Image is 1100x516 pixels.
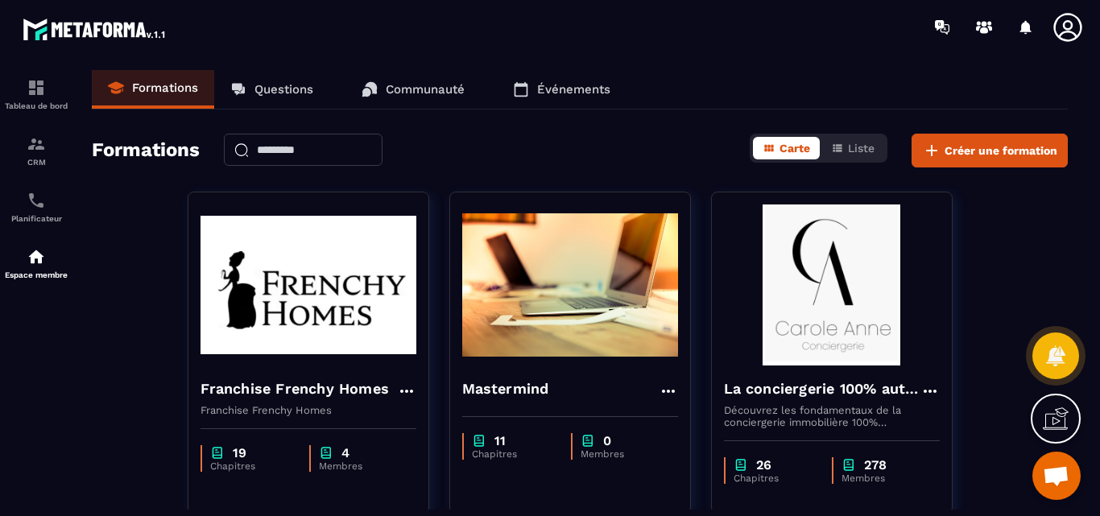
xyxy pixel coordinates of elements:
[912,134,1068,167] button: Créer une formation
[27,247,46,266] img: automations
[603,433,611,448] p: 0
[581,433,595,448] img: chapter
[201,378,390,400] h4: Franchise Frenchy Homes
[462,204,678,365] img: formation-background
[842,457,856,473] img: chapter
[233,445,246,460] p: 19
[23,14,167,43] img: logo
[864,457,887,473] p: 278
[724,378,920,400] h4: La conciergerie 100% automatisée
[945,142,1057,159] span: Créer une formation
[724,404,940,428] p: Découvrez les fondamentaux de la conciergerie immobilière 100% automatisée. Cette formation est c...
[472,433,486,448] img: chapter
[848,142,875,155] span: Liste
[201,204,416,365] img: formation-background
[734,473,816,484] p: Chapitres
[821,137,884,159] button: Liste
[472,448,555,460] p: Chapitres
[4,179,68,235] a: schedulerschedulerPlanificateur
[4,101,68,110] p: Tableau de bord
[214,70,329,109] a: Questions
[4,66,68,122] a: formationformationTableau de bord
[341,445,349,460] p: 4
[319,460,400,472] p: Membres
[201,404,416,416] p: Franchise Frenchy Homes
[210,460,293,472] p: Chapitres
[254,82,313,97] p: Questions
[210,445,225,460] img: chapter
[1032,452,1081,500] a: Ouvrir le chat
[4,235,68,291] a: automationsautomationsEspace membre
[494,433,506,448] p: 11
[462,378,549,400] h4: Mastermind
[842,473,924,484] p: Membres
[4,158,68,167] p: CRM
[780,142,810,155] span: Carte
[345,70,481,109] a: Communauté
[319,445,333,460] img: chapter
[756,457,771,473] p: 26
[734,457,748,473] img: chapter
[27,191,46,210] img: scheduler
[4,122,68,179] a: formationformationCRM
[753,137,820,159] button: Carte
[27,78,46,97] img: formation
[27,134,46,154] img: formation
[497,70,627,109] a: Événements
[132,80,198,95] p: Formations
[92,134,200,167] h2: Formations
[4,214,68,223] p: Planificateur
[386,82,465,97] p: Communauté
[92,70,214,109] a: Formations
[4,270,68,279] p: Espace membre
[537,82,610,97] p: Événements
[724,204,940,365] img: formation-background
[581,448,662,460] p: Membres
